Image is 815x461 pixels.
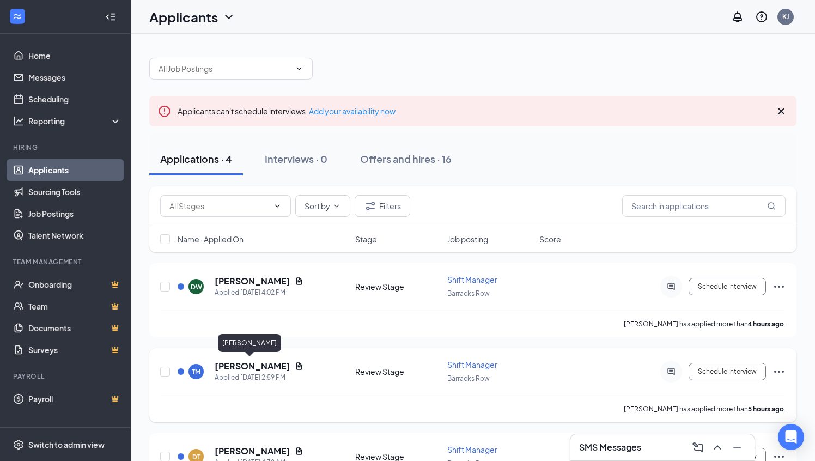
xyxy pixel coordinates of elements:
div: Switch to admin view [28,439,105,450]
a: Talent Network [28,225,121,246]
div: TM [192,367,200,377]
a: Scheduling [28,88,121,110]
button: Filter Filters [355,195,410,217]
div: Applications · 4 [160,152,232,166]
svg: ChevronDown [273,202,282,210]
span: Shift Manager [447,360,497,369]
div: Open Intercom Messenger [778,424,804,450]
svg: ChevronDown [295,64,303,73]
svg: Document [295,277,303,286]
div: Team Management [13,257,119,266]
a: Home [28,45,121,66]
a: DocumentsCrown [28,317,121,339]
a: Applicants [28,159,121,181]
div: DW [191,282,202,292]
a: SurveysCrown [28,339,121,361]
b: 4 hours ago [748,320,784,328]
svg: Filter [364,199,377,213]
button: Schedule Interview [689,363,766,380]
h5: [PERSON_NAME] [215,360,290,372]
span: Shift Manager [447,445,497,454]
a: OnboardingCrown [28,274,121,295]
svg: Document [295,362,303,371]
a: PayrollCrown [28,388,121,410]
div: Offers and hires · 16 [360,152,452,166]
div: Hiring [13,143,119,152]
a: Job Postings [28,203,121,225]
button: Minimize [728,439,746,456]
a: Sourcing Tools [28,181,121,203]
svg: Collapse [105,11,116,22]
h3: SMS Messages [579,441,641,453]
h5: [PERSON_NAME] [215,275,290,287]
span: Applicants can't schedule interviews. [178,106,396,116]
svg: ChevronDown [332,202,341,210]
div: Interviews · 0 [265,152,327,166]
span: Shift Manager [447,275,497,284]
div: Review Stage [355,366,441,377]
svg: Ellipses [773,280,786,293]
svg: Ellipses [773,365,786,378]
div: Applied [DATE] 2:59 PM [215,372,303,383]
p: [PERSON_NAME] has applied more than . [624,404,786,414]
div: Review Stage [355,281,441,292]
button: ChevronUp [709,439,726,456]
span: Job posting [447,234,488,245]
svg: MagnifyingGlass [767,202,776,210]
p: [PERSON_NAME] has applied more than . [624,319,786,329]
div: [PERSON_NAME] [218,334,281,352]
div: KJ [782,12,789,21]
svg: Document [295,447,303,456]
div: Reporting [28,116,122,126]
svg: ActiveChat [665,282,678,291]
svg: Error [158,105,171,118]
svg: Cross [775,105,788,118]
svg: Notifications [731,10,744,23]
svg: ChevronUp [711,441,724,454]
svg: ComposeMessage [691,441,704,454]
svg: Minimize [731,441,744,454]
span: Barracks Row [447,289,490,298]
svg: ChevronDown [222,10,235,23]
b: 5 hours ago [748,405,784,413]
svg: QuestionInfo [755,10,768,23]
h5: [PERSON_NAME] [215,445,290,457]
svg: Settings [13,439,24,450]
span: Sort by [305,202,330,210]
input: All Job Postings [159,63,290,75]
span: Stage [355,234,377,245]
input: All Stages [169,200,269,212]
input: Search in applications [622,195,786,217]
svg: Analysis [13,116,24,126]
a: TeamCrown [28,295,121,317]
h1: Applicants [149,8,218,26]
div: Payroll [13,372,119,381]
button: Sort byChevronDown [295,195,350,217]
svg: WorkstreamLogo [12,11,23,22]
span: Name · Applied On [178,234,244,245]
a: Messages [28,66,121,88]
svg: ActiveChat [665,367,678,376]
button: Schedule Interview [689,278,766,295]
span: Score [539,234,561,245]
div: Applied [DATE] 4:02 PM [215,287,303,298]
a: Add your availability now [309,106,396,116]
span: Barracks Row [447,374,490,383]
button: ComposeMessage [689,439,707,456]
